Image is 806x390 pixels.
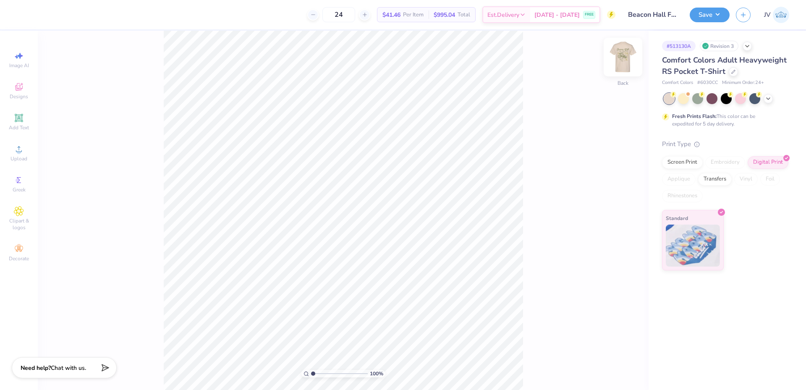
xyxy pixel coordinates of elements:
div: This color can be expedited for 5 day delivery. [672,113,775,128]
span: $41.46 [382,10,400,19]
strong: Fresh Prints Flash: [672,113,717,120]
button: Save [690,8,730,22]
span: Comfort Colors [662,79,693,86]
span: Est. Delivery [487,10,519,19]
div: Back [618,79,628,87]
span: Standard [666,214,688,222]
span: Add Text [9,124,29,131]
span: 100 % [370,370,383,377]
a: JV [764,7,789,23]
img: Jo Vincent [773,7,789,23]
div: Foil [760,173,780,186]
div: # 513130A [662,41,696,51]
img: Back [606,40,640,74]
span: # 6030CC [697,79,718,86]
span: JV [764,10,771,20]
div: Screen Print [662,156,703,169]
span: Decorate [9,255,29,262]
span: Image AI [9,62,29,69]
span: Clipart & logos [4,217,34,231]
span: FREE [585,12,594,18]
strong: Need help? [21,364,51,372]
span: Total [458,10,470,19]
input: – – [322,7,355,22]
div: Print Type [662,139,789,149]
div: Rhinestones [662,190,703,202]
div: Transfers [698,173,732,186]
span: Greek [13,186,26,193]
span: Minimum Order: 24 + [722,79,764,86]
input: Untitled Design [622,6,683,23]
div: Vinyl [734,173,758,186]
span: [DATE] - [DATE] [534,10,580,19]
img: Standard [666,225,720,267]
div: Embroidery [705,156,745,169]
span: Per Item [403,10,424,19]
div: Revision 3 [700,41,738,51]
span: $995.04 [434,10,455,19]
span: Chat with us. [51,364,86,372]
span: Comfort Colors Adult Heavyweight RS Pocket T-Shirt [662,55,787,76]
span: Upload [10,155,27,162]
div: Applique [662,173,696,186]
div: Digital Print [748,156,788,169]
span: Designs [10,93,28,100]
